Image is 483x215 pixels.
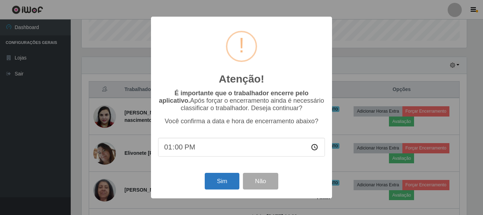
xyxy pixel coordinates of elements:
[159,90,308,104] b: É importante que o trabalhador encerre pelo aplicativo.
[205,173,239,189] button: Sim
[219,73,264,85] h2: Atenção!
[158,90,325,112] p: Após forçar o encerramento ainda é necessário classificar o trabalhador. Deseja continuar?
[158,118,325,125] p: Você confirma a data e hora de encerramento abaixo?
[243,173,278,189] button: Não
